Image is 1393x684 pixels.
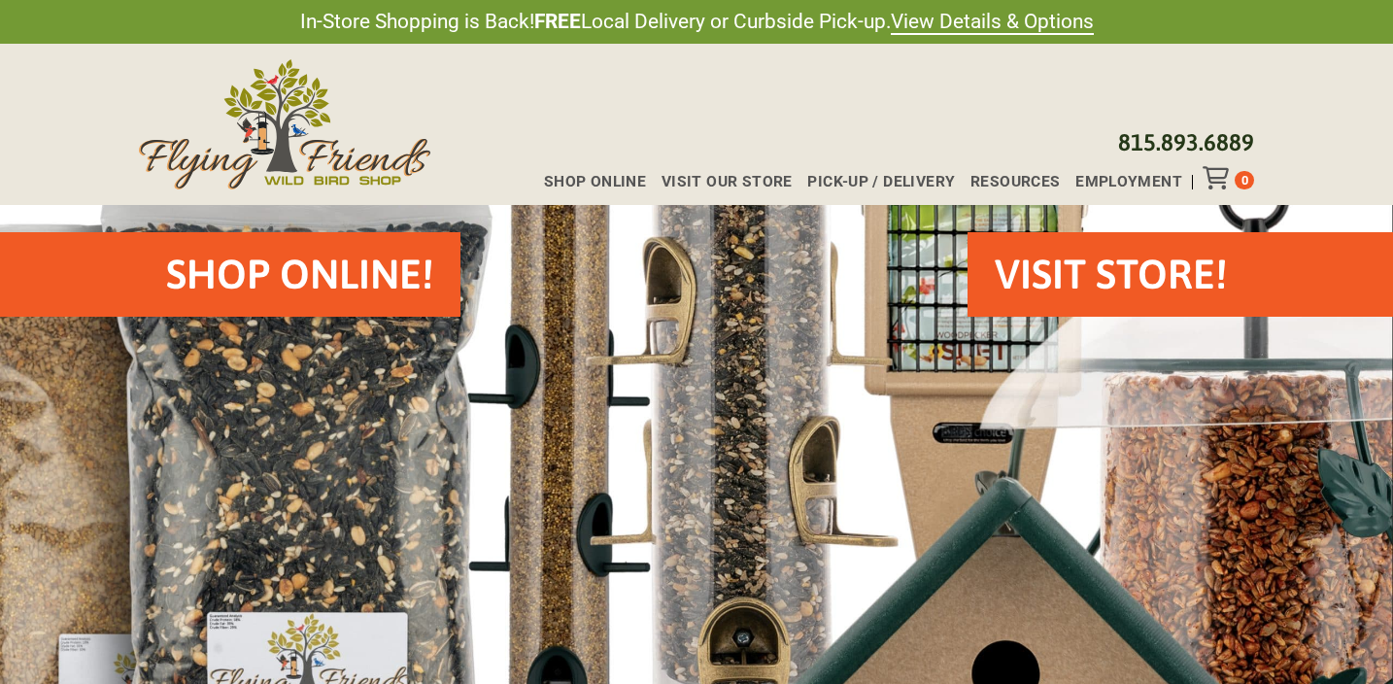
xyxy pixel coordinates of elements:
h2: VISIT STORE! [995,246,1227,303]
h2: Shop Online! [166,246,433,303]
a: Resources [955,175,1060,190]
span: In-Store Shopping is Back! Local Delivery or Curbside Pick-up. [300,8,1094,36]
a: Shop Online [528,175,646,190]
strong: FREE [534,10,581,33]
a: Pick-up / Delivery [792,175,955,190]
div: Toggle Off Canvas Content [1203,166,1235,189]
a: 815.893.6889 [1118,129,1254,155]
a: Visit Our Store [646,175,792,190]
a: Employment [1060,175,1182,190]
span: Pick-up / Delivery [807,175,955,190]
span: Visit Our Store [662,175,793,190]
img: Flying Friends Wild Bird Shop Logo [139,59,430,189]
span: Resources [970,175,1061,190]
span: Shop Online [544,175,646,190]
span: 0 [1241,173,1248,188]
a: View Details & Options [891,10,1094,35]
span: Employment [1075,175,1182,190]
